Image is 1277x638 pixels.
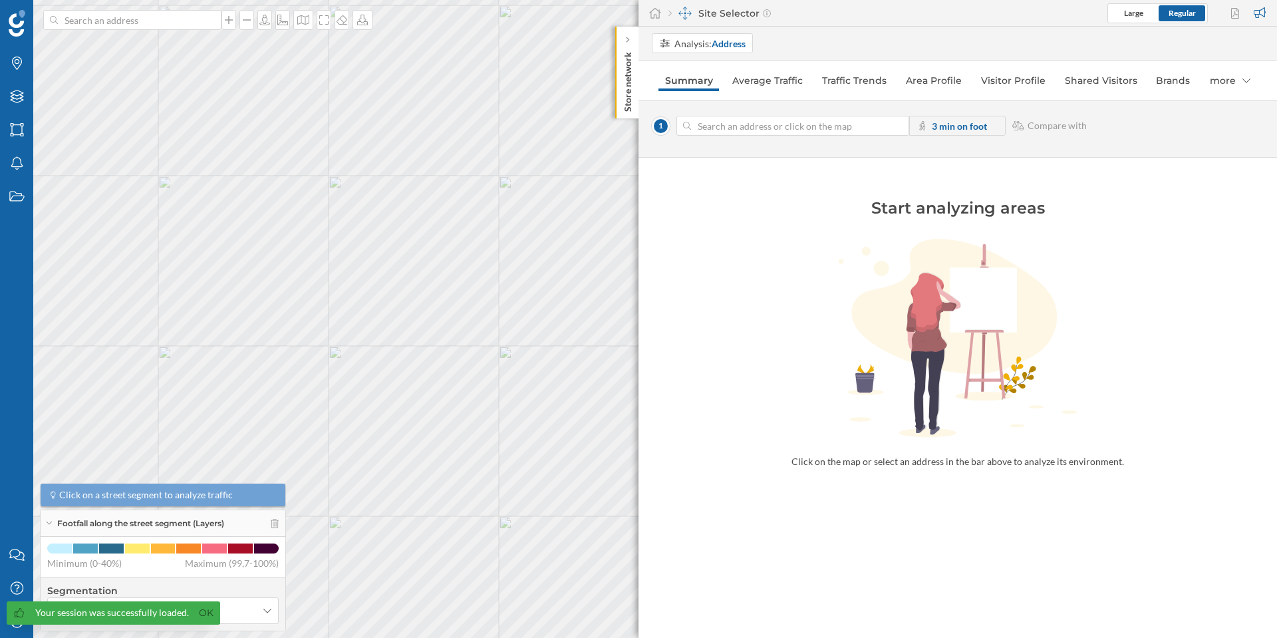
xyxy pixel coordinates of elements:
[745,198,1171,219] div: Start analyzing areas
[932,120,987,132] strong: 3 min on foot
[196,605,217,621] a: Ok
[658,70,719,91] a: Summary
[732,455,1184,468] div: Click on the map or select an address in the bar above to analyze its environment.
[815,70,893,91] a: Traffic Trends
[1058,70,1143,91] a: Shared Visitors
[57,518,224,530] span: Footfall along the street segment (Layers)
[1028,119,1087,132] span: Compare with
[678,7,692,20] img: dashboards-manager.svg
[35,606,189,619] div: Your session was successfully loaded.
[1124,8,1143,18] span: Large
[674,37,746,51] div: Analysis:
[1203,70,1257,91] div: more
[712,38,746,49] strong: Address
[974,70,1052,91] a: Visitor Profile
[899,70,968,91] a: Area Profile
[185,557,279,570] span: Maximum (99,7-100%)
[1169,8,1196,18] span: Regular
[652,117,670,135] span: 1
[9,10,25,37] img: Geoblink Logo
[47,557,122,570] span: Minimum (0-40%)
[59,488,233,502] span: Click on a street segment to analyze traffic
[1149,70,1196,91] a: Brands
[668,7,771,20] div: Site Selector
[621,47,635,112] p: Store network
[726,70,809,91] a: Average Traffic
[47,584,279,597] h4: Segmentation
[24,9,88,21] span: Assistance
